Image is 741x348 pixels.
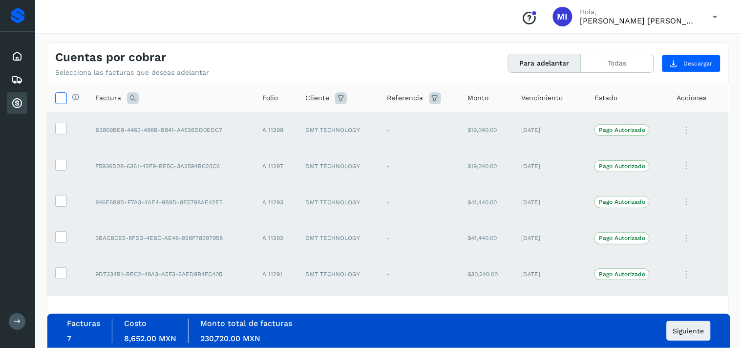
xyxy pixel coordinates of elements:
[7,69,27,90] div: Embarques
[662,55,721,72] button: Descargar
[667,321,711,341] button: Siguiente
[297,292,379,328] td: DMT TECHNOLOGY
[67,319,100,328] label: Facturas
[581,54,654,72] button: Todas
[460,292,513,328] td: $38,080.00
[380,112,460,148] td: -
[200,319,292,328] label: Monto total de facturas
[580,8,698,16] p: Hola,
[55,50,166,65] h4: Cuentas por cobrar
[599,163,645,170] p: Pago Autorizado
[380,292,460,328] td: -
[254,256,297,292] td: A 11291
[254,148,297,184] td: A 11297
[468,93,489,103] span: Monto
[594,93,617,103] span: Estado
[87,292,254,328] td: 1169CD07-584D-437B-94DA-E74EFD3125E2
[87,112,254,148] td: B3809BE8-4463-488B-B841-A4526DD0EDC7
[380,256,460,292] td: -
[580,16,698,25] p: Magda Imelda Ramos Gelacio
[460,112,513,148] td: $19,040.00
[513,292,587,328] td: [DATE]
[380,184,460,220] td: -
[513,184,587,220] td: [DATE]
[124,334,176,343] span: 8,652.00 MXN
[67,334,71,343] span: 7
[87,220,254,256] td: 3BACBCE5-8FD3-4EBC-AE46-928F78397958
[380,148,460,184] td: -
[513,148,587,184] td: [DATE]
[460,148,513,184] td: $19,040.00
[387,93,423,103] span: Referencia
[87,184,254,220] td: 946E6B9D-F7A3-4AE4-9B9D-8E5798AE42E5
[297,256,379,292] td: DMT TECHNOLOGY
[513,220,587,256] td: [DATE]
[87,256,254,292] td: 9D7334B1-BEC2-48A3-A5F3-2AED8B4FC405
[599,198,645,205] p: Pago Autorizado
[87,148,254,184] td: F5936D28-6361-42F9-BE5C-3A2594BC23C6
[513,256,587,292] td: [DATE]
[254,292,297,328] td: A 11280
[7,92,27,114] div: Cuentas por cobrar
[513,112,587,148] td: [DATE]
[124,319,147,328] label: Costo
[297,220,379,256] td: DMT TECHNOLOGY
[254,112,297,148] td: A 11298
[599,271,645,278] p: Pago Autorizado
[297,112,379,148] td: DMT TECHNOLOGY
[599,127,645,133] p: Pago Autorizado
[460,184,513,220] td: $41,440.00
[684,59,713,68] span: Descargar
[297,148,379,184] td: DMT TECHNOLOGY
[200,334,260,343] span: 230,720.00 MXN
[297,184,379,220] td: DMT TECHNOLOGY
[599,235,645,241] p: Pago Autorizado
[508,54,581,72] button: Para adelantar
[254,184,297,220] td: A 11293
[55,68,209,77] p: Selecciona las facturas que deseas adelantar
[95,93,121,103] span: Factura
[521,93,563,103] span: Vencimiento
[305,93,329,103] span: Cliente
[7,45,27,67] div: Inicio
[380,220,460,256] td: -
[673,327,704,334] span: Siguiente
[677,93,707,103] span: Acciones
[460,256,513,292] td: $30,240.00
[460,220,513,256] td: $41,440.00
[262,93,278,103] span: Folio
[254,220,297,256] td: A 11292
